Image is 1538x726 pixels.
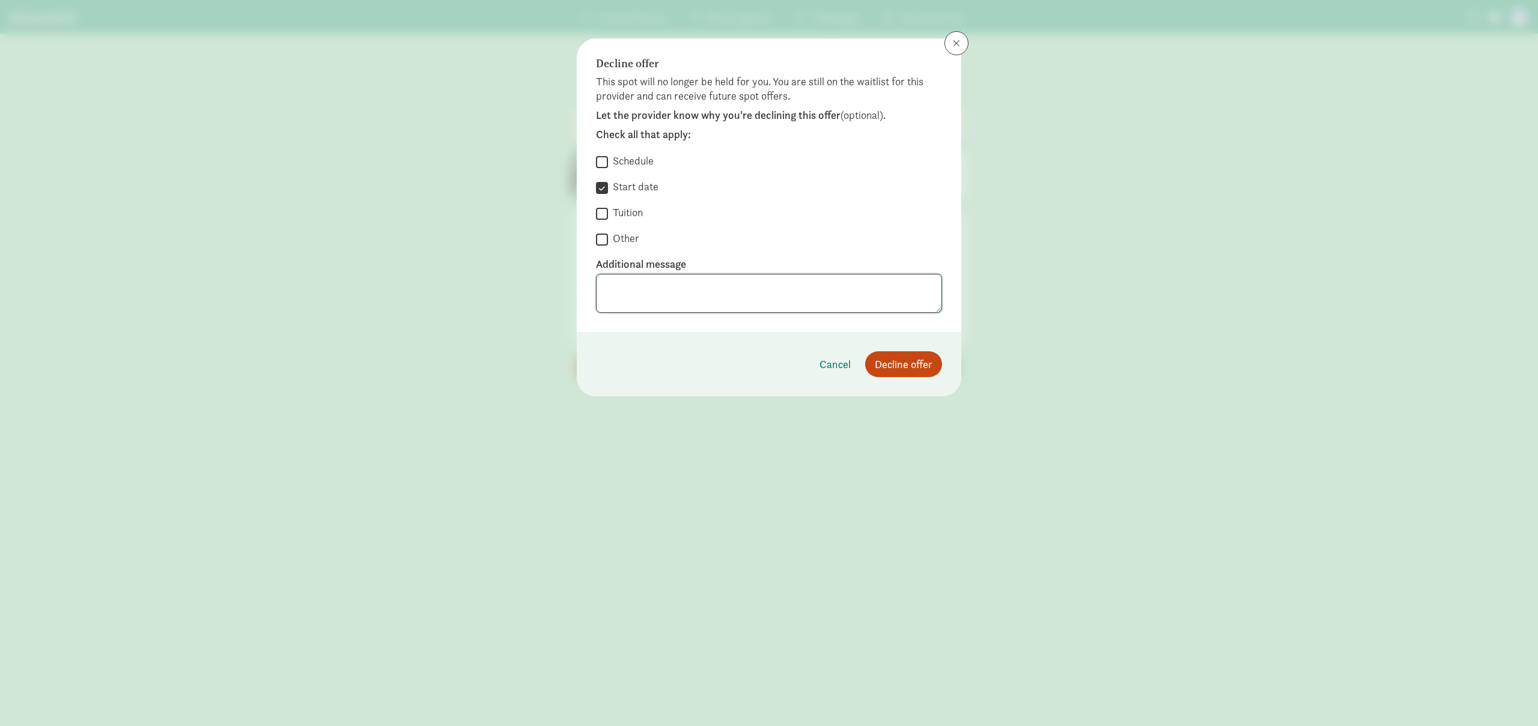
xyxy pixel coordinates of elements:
h6: Decline offer [596,58,926,70]
label: Start date [608,180,658,194]
label: Additional message [596,257,942,271]
span: Cancel [819,356,851,372]
label: Check all that apply: [596,127,942,142]
p: This spot will no longer be held for you. You are still on the waitlist for this provider and can... [596,74,942,103]
p: (optional). [596,108,942,123]
span: Decline offer [875,356,932,372]
button: Decline offer [865,351,942,377]
button: Cancel [810,351,860,377]
span: Let the provider know why you're declining this offer [596,108,840,122]
label: Other [608,231,639,246]
label: Tuition [608,205,643,220]
label: Schedule [608,154,654,168]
